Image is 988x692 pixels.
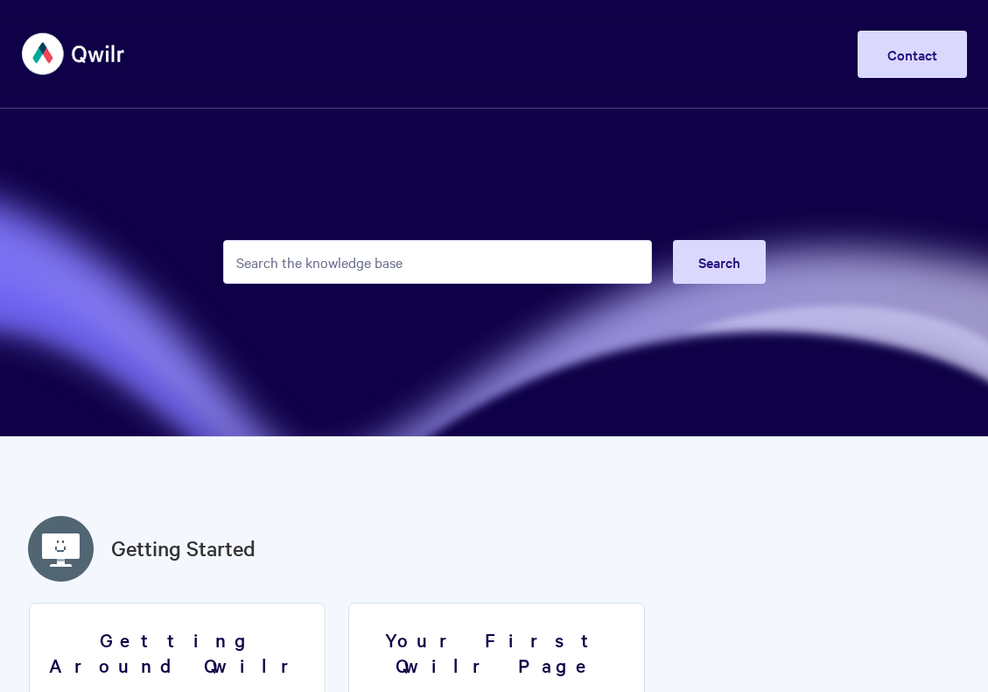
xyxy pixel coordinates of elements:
[111,533,256,564] a: Getting Started
[858,31,967,78] a: Contact
[223,240,652,284] input: Search the knowledge base
[22,21,126,87] img: Qwilr Help Center
[40,627,314,677] h3: Getting Around Qwilr
[360,627,634,677] h3: Your First Qwilr Page
[673,240,766,284] button: Search
[698,252,740,272] span: Search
